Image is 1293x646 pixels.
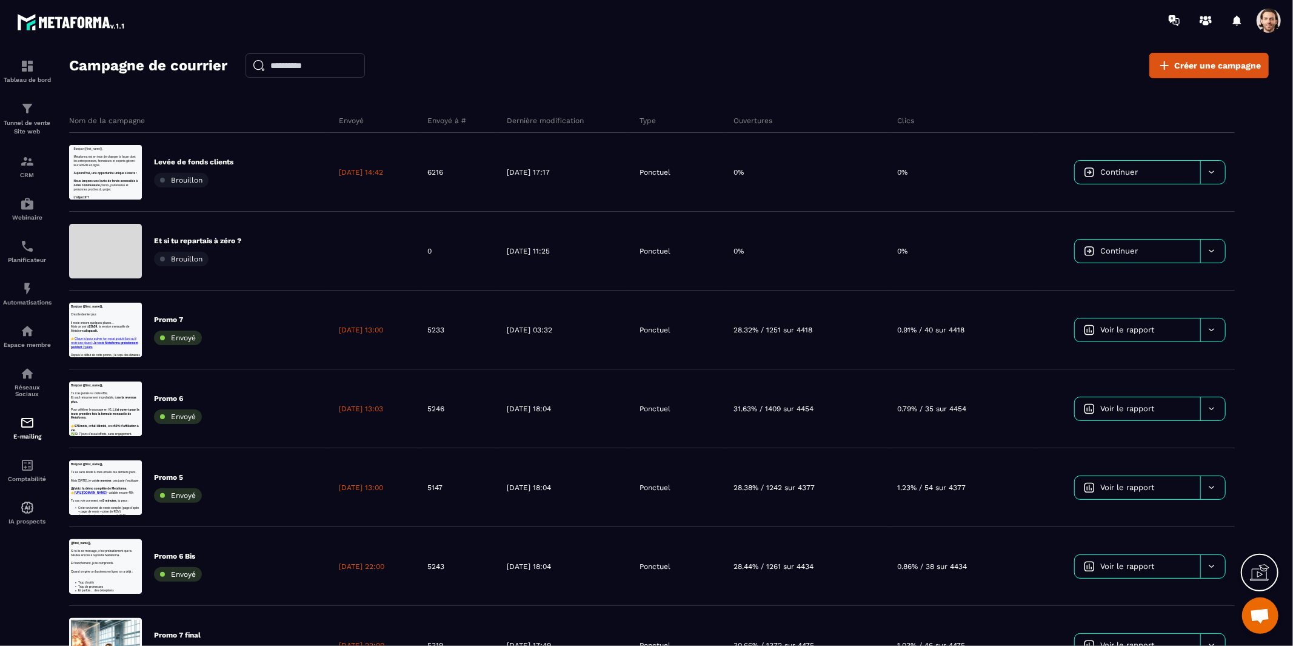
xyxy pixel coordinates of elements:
p: Comptabilité [3,476,52,482]
strong: L’objectif ? [15,170,66,181]
span: 🎥 [6,89,18,99]
img: social-network [20,366,35,381]
img: icon [1084,561,1095,572]
h2: Campagne de courrier [69,53,227,78]
strong: {{first_name}}, [6,7,73,18]
p: 28.44% / 1261 sur 4434 [733,562,814,571]
a: formationformationTunnel de vente Site web [3,92,52,145]
p: Et si tu repartais à zéro ? [154,236,241,246]
p: Tunnel de vente Site web [3,119,52,136]
p: [DATE] 11:25 [507,246,550,256]
img: automations [20,324,35,338]
p: Envoyé à # [428,116,467,126]
p: [DATE] 13:00 [339,483,383,493]
p: Réseaux Sociaux [3,384,52,397]
p: Tu veux développer ton activité, automatiser tes ventes, gagner du temps… [6,36,236,67]
p: Ton outil de prise de RDV [30,124,236,139]
span: Voir le rapport [1101,325,1155,334]
p: Tu n’as jamais vu cette offre. [6,33,236,47]
p: 0% [733,246,744,256]
p: 5147 [428,483,443,493]
p: Trop de promesses [30,152,236,165]
img: icon [1084,482,1095,493]
strong: Bonjour {{first_name}}, [6,7,113,18]
p: Promo 7 [154,315,202,325]
span: Voir le rapport [1101,483,1155,492]
p: Clics [897,116,914,126]
p: [DATE] 18:04 [507,404,552,414]
strong: Aujourd’hui, une opportunité unique s’ouvre : [15,89,226,99]
p: 0% [733,167,744,177]
strong: disparaît. [52,89,95,99]
a: automationsautomationsEspace membre [3,315,52,357]
span: Envoyé [171,412,196,421]
p: Automatiser les relances email, SMS [30,179,236,192]
a: formationformationTableau de bord [3,50,52,92]
p: Depuis le début de cette promo, j’ai reçu des dizaines de messages. [6,169,236,197]
p: 👉 [6,115,236,155]
span: Continuer [1101,246,1138,255]
img: logo [17,11,126,33]
p: Espace membre [3,342,52,348]
p: Ponctuel [640,483,670,493]
a: emailemailE-mailing [3,406,52,449]
p: C’est ce que me disent les nouveaux membres chaque semaine. [6,74,236,101]
p: Et franchement, je te comprends. [6,74,236,87]
p: Si tu lis ce message, c’est probablement que tu hésites encore à rejoindre Metaforma. [6,33,236,61]
p: 1.23% / 54 sur 4377 [897,483,966,493]
p: Quand on gère un business en ligne, on a déjà : [6,101,236,115]
a: Clique ici pour activer ton essai gratuit (tant qu’il reste une place): [6,116,224,140]
p: [DATE] 03:32 [507,325,553,335]
span: , avec [124,143,150,153]
span: Envoyé [171,334,196,342]
a: Je teste Metaforma gratuitement pendant 7 jours [6,130,230,153]
img: automations [20,197,35,211]
strong: Bonjour {{first_name}}, [6,7,126,19]
p: Et sauf retournement improbable, tu [6,47,236,74]
p: 0% [897,246,907,256]
p: Type [640,116,656,126]
p: Et parfois… des déceptions [30,165,236,178]
p: [DATE] 22:00 [339,562,384,571]
a: social-networksocial-networkRéseaux Sociaux [3,357,52,406]
a: Continuer [1075,161,1200,184]
img: icon [1084,403,1095,414]
p: Ponctuel [640,562,670,571]
p: [DATE] 13:03 [339,404,383,414]
img: icon [1084,167,1095,178]
span: Brouillon [171,255,202,263]
a: accountantaccountantComptabilité [3,449,52,491]
p: 0 [428,246,432,256]
p: 0.79% / 35 sur 4454 [897,404,966,414]
p: 5246 [428,404,445,414]
strong: Bonjour{{first_name}}, [6,7,110,18]
strong: ne la reverras plus. [6,48,224,72]
p: Ponctuel [640,246,670,256]
p: IA prospects [3,518,52,525]
p: CRM [3,172,52,178]
p: Automatisations [3,299,52,306]
span: Quand tu goûtes à Metaforma, [6,35,138,45]
p: Promo 5 [154,473,202,482]
p: [DATE] 14:42 [339,167,383,177]
a: Voir le rapport [1075,476,1200,499]
span: Voir le rapport [1101,404,1155,413]
p: Mais [DATE], je vais , pas juste t’expliquer. [6,61,236,74]
span: , en [59,143,76,153]
p: Créer un tunnel de vente complet (page d’optin + page de vente + prise de RDV) [30,152,236,179]
p: 6216 [428,167,444,177]
p: Mais ce soir à , la version mensuelle de Metaforma [6,74,236,101]
p: Metaforma est en train de changer la façon dont les entrepreneurs, formateurs et experts gèrent l... [15,33,236,74]
p: Bonjour {{first_name}}, [15,6,236,19]
img: formation [20,59,35,73]
strong: full illimité [76,143,124,153]
img: formation [20,154,35,169]
p: 👉 Clickfunnels [6,169,236,183]
p: Planificateur [3,257,52,263]
strong: te montrer [93,62,141,72]
span: Continuer [1101,167,1138,177]
p: 0% [897,167,907,177]
p: [DOMAIN_NAME] ou learnybox pour les tunnels [30,138,236,166]
p: Levée de fonds clients [154,157,233,167]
